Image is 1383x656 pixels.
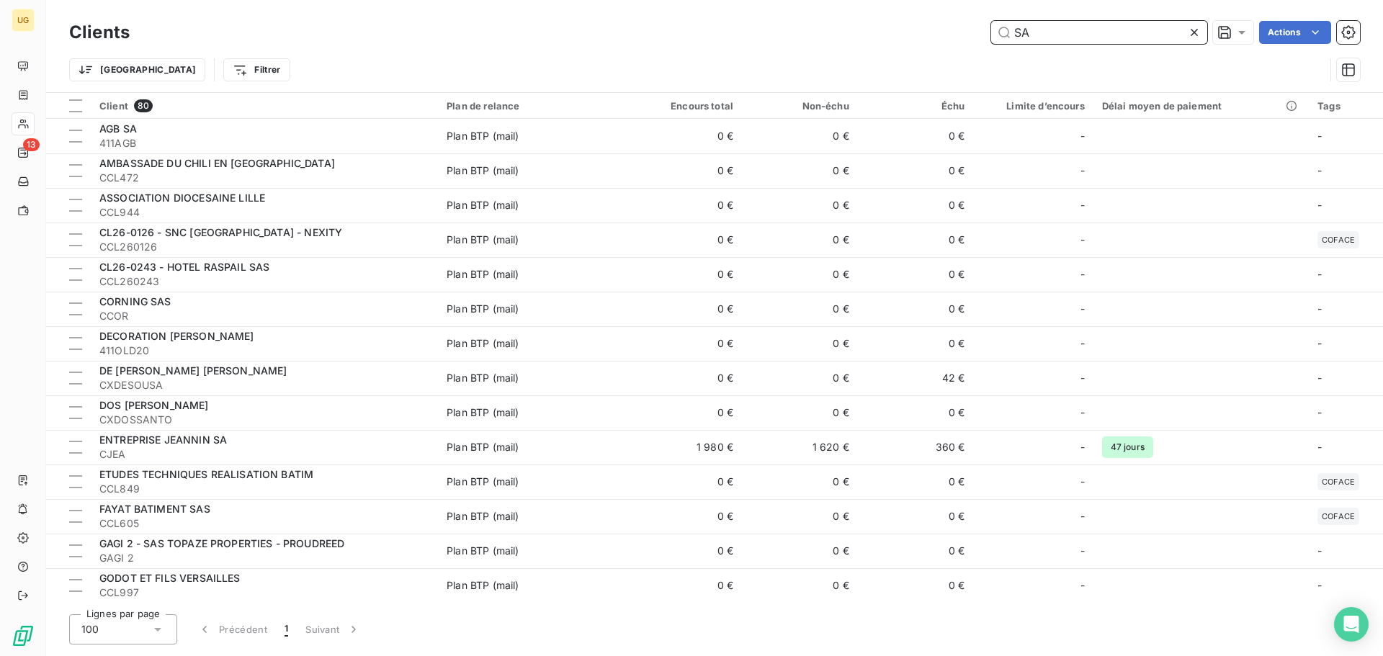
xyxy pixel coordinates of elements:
div: Plan BTP (mail) [447,544,519,558]
td: 0 € [742,464,858,499]
td: 0 € [742,153,858,188]
td: 0 € [742,188,858,223]
td: 0 € [858,395,974,430]
span: - [1317,268,1322,280]
span: 80 [134,99,153,112]
td: 1 620 € [742,430,858,464]
span: 411OLD20 [99,343,429,358]
span: - [1317,337,1322,349]
span: ETUDES TECHNIQUES REALISATION BATIM [99,468,313,480]
div: Plan BTP (mail) [447,129,519,143]
span: AGB SA [99,122,137,135]
span: GAGI 2 - SAS TOPAZE PROPERTIES - PROUDREED [99,537,344,549]
span: CCL260243 [99,274,429,289]
td: 0 € [626,257,742,292]
td: 0 € [626,499,742,534]
td: 42 € [858,361,974,395]
td: 0 € [742,257,858,292]
td: 1 980 € [626,430,742,464]
img: Logo LeanPay [12,624,35,647]
span: DECORATION [PERSON_NAME] [99,330,254,342]
div: Plan BTP (mail) [447,267,519,282]
div: Délai moyen de paiement [1102,100,1300,112]
span: - [1317,164,1322,176]
td: 0 € [742,568,858,603]
td: 0 € [742,292,858,326]
span: - [1317,302,1322,315]
td: 0 € [626,188,742,223]
td: 0 € [858,119,974,153]
td: 0 € [858,188,974,223]
span: - [1317,406,1322,418]
div: Open Intercom Messenger [1334,607,1369,642]
td: 0 € [742,534,858,568]
span: COFACE [1322,512,1355,521]
div: Échu [867,100,965,112]
td: 0 € [626,326,742,361]
span: - [1317,372,1322,384]
td: 0 € [742,361,858,395]
div: Plan BTP (mail) [447,198,519,212]
span: - [1080,267,1085,282]
td: 0 € [858,292,974,326]
span: - [1080,509,1085,524]
span: CL26-0126 - SNC [GEOGRAPHIC_DATA] - NEXITY [99,226,342,238]
span: CCL605 [99,516,429,531]
h3: Clients [69,19,130,45]
span: 47 jours [1102,436,1153,458]
td: 0 € [742,223,858,257]
td: 0 € [626,153,742,188]
td: 0 € [742,119,858,153]
div: Plan BTP (mail) [447,371,519,385]
span: - [1080,198,1085,212]
span: - [1080,302,1085,316]
span: DOS [PERSON_NAME] [99,399,209,411]
td: 0 € [626,395,742,430]
div: Plan BTP (mail) [447,336,519,351]
span: CCL997 [99,585,429,600]
span: - [1080,336,1085,351]
span: DE [PERSON_NAME] [PERSON_NAME] [99,364,287,377]
button: Actions [1259,21,1331,44]
td: 360 € [858,430,974,464]
span: CL26-0243 - HOTEL RASPAIL SAS [99,261,269,273]
td: 0 € [626,223,742,257]
div: Tags [1317,100,1374,112]
td: 0 € [858,326,974,361]
span: ASSOCIATION DIOCESAINE LILLE [99,192,265,204]
td: 0 € [626,464,742,499]
span: - [1080,233,1085,247]
span: 411AGB [99,136,429,150]
div: Plan BTP (mail) [447,302,519,316]
input: Rechercher [991,21,1207,44]
span: - [1080,371,1085,385]
td: 0 € [626,534,742,568]
span: CORNING SAS [99,295,171,307]
span: COFACE [1322,477,1355,486]
span: CJEA [99,447,429,462]
div: Plan de relance [447,100,617,112]
span: 100 [81,622,99,637]
td: 0 € [858,534,974,568]
button: Précédent [189,614,276,644]
span: ENTREPRISE JEANNIN SA [99,433,227,446]
td: 0 € [858,153,974,188]
span: - [1080,405,1085,420]
td: 0 € [858,223,974,257]
span: Client [99,100,128,112]
span: - [1317,544,1322,557]
span: - [1080,163,1085,178]
div: Encours total [635,100,733,112]
td: 0 € [858,257,974,292]
span: - [1080,544,1085,558]
td: 0 € [626,568,742,603]
div: Plan BTP (mail) [447,509,519,524]
span: - [1080,578,1085,593]
td: 0 € [742,326,858,361]
div: UG [12,9,35,32]
span: AMBASSADE DU CHILI EN [GEOGRAPHIC_DATA] [99,157,335,169]
span: - [1080,440,1085,454]
td: 0 € [858,568,974,603]
span: GAGI 2 [99,551,429,565]
span: 13 [23,138,40,151]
